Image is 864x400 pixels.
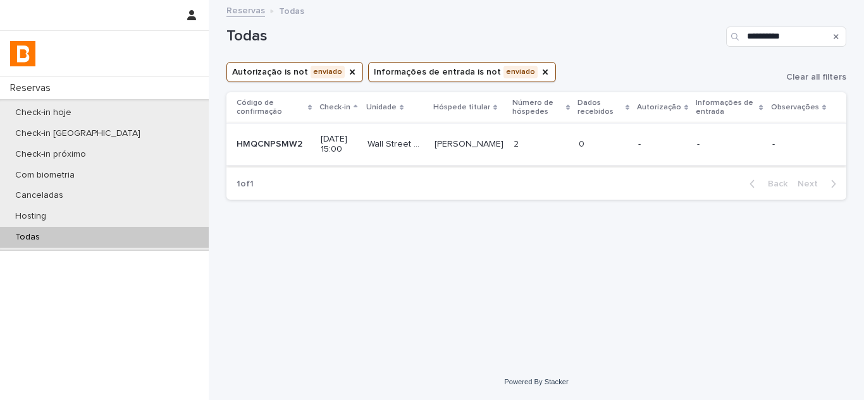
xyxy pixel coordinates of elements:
p: [DATE] 15:00 [321,134,357,155]
p: Hosting [5,211,56,222]
p: Unidade [366,100,397,114]
p: Número de hóspedes [512,96,563,119]
button: Informações de entrada [368,62,556,82]
h1: Todas [226,27,721,45]
p: Todas [5,232,50,243]
p: Dados recebidos [577,96,622,119]
p: Natalia Marambio [435,136,506,150]
a: Powered By Stacker [504,378,568,385]
span: Back [760,179,787,188]
button: Back [739,178,793,190]
p: 1 of 1 [226,169,264,200]
p: Wall Street 2101 [367,136,426,150]
p: Código de confirmação [237,96,305,119]
p: Com biometria [5,170,85,181]
p: Todas [279,3,304,17]
tr: HMQCNPSMW2HMQCNPSMW2 [DATE] 15:00Wall Street 2101Wall Street 2101 [PERSON_NAME][PERSON_NAME] 22 0... [226,123,846,166]
p: Autorização [637,100,681,114]
span: Next [798,179,825,188]
p: Hóspede titular [433,100,490,114]
p: Check-in [319,100,350,114]
p: - [697,139,762,150]
p: - [772,139,826,150]
p: Canceladas [5,190,73,201]
span: Clear all filters [786,73,846,82]
p: Observações [771,100,819,114]
button: Clear all filters [776,73,846,82]
img: zVaNuJHRTjyIjT5M9Xd5 [10,41,35,66]
p: - [638,139,687,150]
input: Search [726,27,846,47]
p: 2 [514,136,521,150]
p: Check-in hoje [5,107,82,118]
a: Reservas [226,3,265,17]
p: 0 [579,136,587,150]
p: HMQCNPSMW2 [237,136,305,150]
p: Check-in próximo [5,149,96,160]
button: Autorização [226,62,363,82]
button: Next [793,178,846,190]
p: Informações de entrada [696,96,756,119]
p: Check-in [GEOGRAPHIC_DATA] [5,128,151,139]
p: Reservas [5,82,61,94]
